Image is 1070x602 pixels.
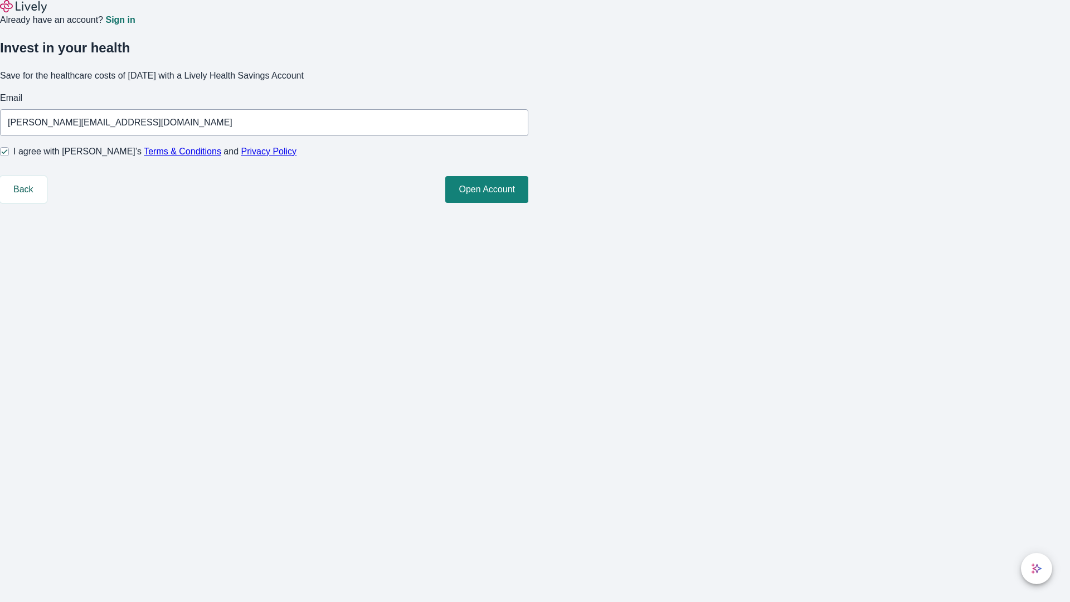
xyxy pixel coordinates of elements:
button: Open Account [445,176,528,203]
span: I agree with [PERSON_NAME]’s and [13,145,296,158]
button: chat [1021,553,1052,584]
a: Privacy Policy [241,147,297,156]
a: Sign in [105,16,135,25]
a: Terms & Conditions [144,147,221,156]
svg: Lively AI Assistant [1031,563,1042,574]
